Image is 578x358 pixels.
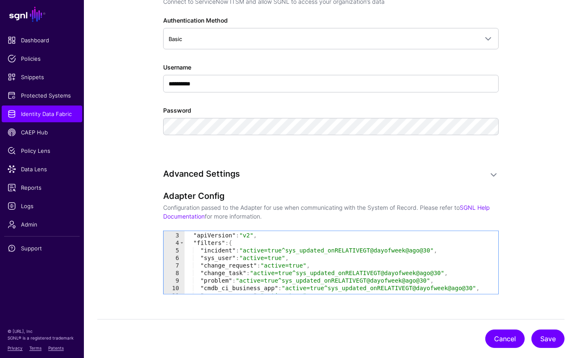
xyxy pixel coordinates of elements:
a: Privacy [8,345,23,350]
span: Policies [8,54,76,63]
label: Authentication Method [163,16,228,25]
div: 10 [164,284,185,292]
p: Configuration passed to the Adapter for use when communicating with the System of Record. Please ... [163,203,499,221]
a: Logs [2,198,82,214]
span: CAEP Hub [8,128,76,137]
span: Dashboard [8,36,76,44]
button: Cancel [485,330,525,348]
span: Data Lens [8,165,76,173]
div: 7 [164,262,185,269]
button: Save [531,330,565,348]
div: 3 [164,232,185,239]
span: Support [8,244,76,252]
a: Dashboard [2,32,82,49]
span: Admin [8,220,76,229]
label: Username [163,63,191,72]
label: Password [163,106,191,115]
span: Reports [8,183,76,192]
a: CAEP Hub [2,124,82,141]
p: © [URL], Inc [8,328,76,335]
a: Data Lens [2,161,82,178]
a: Protected Systems [2,87,82,104]
span: Logs [8,202,76,210]
a: Snippets [2,69,82,85]
div: 9 [164,277,185,284]
div: 5 [164,247,185,254]
h3: Advanced Settings [163,169,482,179]
a: Policy Lens [2,142,82,159]
a: Identity Data Fabric [2,106,82,122]
a: Reports [2,179,82,196]
a: SGNL [5,5,79,23]
h3: Adapter Config [163,191,499,201]
span: Snippets [8,73,76,81]
a: Policies [2,50,82,67]
span: Policy Lens [8,147,76,155]
a: Terms [29,345,42,350]
span: Basic [169,36,182,42]
span: Toggle code folding, rows 4 through 12 [180,239,184,247]
p: SGNL® is a registered trademark [8,335,76,341]
a: Patents [48,345,64,350]
div: 6 [164,254,185,262]
div: 11 [164,292,185,299]
span: Protected Systems [8,91,76,100]
a: Admin [2,216,82,233]
div: 4 [164,239,185,247]
span: Identity Data Fabric [8,110,76,118]
div: 8 [164,269,185,277]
